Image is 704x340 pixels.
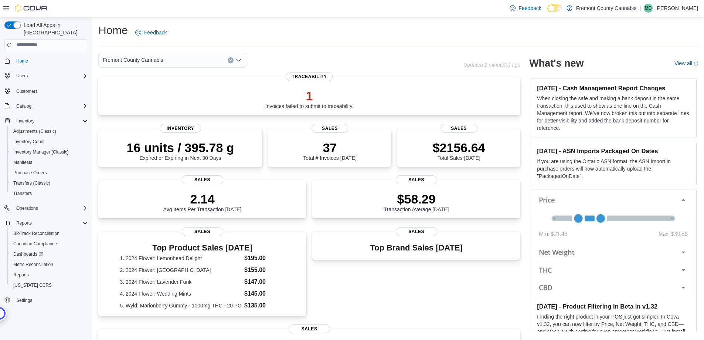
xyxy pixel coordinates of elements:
span: Dashboards [10,250,88,259]
button: Metrc Reconciliation [7,259,91,270]
a: BioTrack Reconciliation [10,229,62,238]
img: Cova [15,4,48,12]
dt: 1. 2024 Flower: Lemonhead Delight [120,255,241,262]
p: $58.29 [384,192,449,206]
span: Reports [10,270,88,279]
button: Purchase Orders [7,168,91,178]
a: Canadian Compliance [10,239,60,248]
button: Users [1,71,91,81]
p: 1 [265,88,354,103]
button: Customers [1,85,91,96]
div: Invoices failed to submit to traceability. [265,88,354,109]
button: Inventory [13,117,37,125]
button: Settings [1,295,91,306]
a: Transfers (Classic) [10,179,53,188]
span: Catalog [13,102,88,111]
span: Manifests [13,159,32,165]
span: Transfers [13,191,32,196]
button: Operations [13,204,41,213]
a: Home [13,57,31,65]
button: Transfers (Classic) [7,178,91,188]
p: If you are using the Ontario ASN format, the ASN Import in purchase orders will now automatically... [537,158,690,180]
button: [US_STATE] CCRS [7,280,91,290]
span: Adjustments (Classic) [10,127,88,136]
span: Feedback [144,29,167,36]
span: Reports [13,219,88,228]
button: Home [1,55,91,66]
a: Purchase Orders [10,168,50,177]
span: Inventory Manager (Classic) [13,149,69,155]
span: Inventory Count [13,139,45,145]
span: Reports [16,220,32,226]
span: BioTrack Reconciliation [13,230,59,236]
dd: $145.00 [244,289,285,298]
dt: 4. 2024 Flower: Wedding Mints [120,290,241,297]
dt: 5. Wyld: Marionberry Gummy - 1000mg THC - 20 PC [120,302,241,309]
div: Transaction Average [DATE] [384,192,449,212]
button: Reports [7,270,91,280]
span: Dashboards [13,251,43,257]
span: Sales [396,175,437,184]
a: Feedback [132,25,170,40]
p: Updated 2 minute(s) ago [463,62,520,68]
h3: [DATE] - Product Filtering in Beta in v1.32 [537,303,690,310]
span: Sales [312,124,348,133]
a: Dashboards [7,249,91,259]
span: Settings [13,296,88,305]
span: Sales [396,227,437,236]
button: Inventory Manager (Classic) [7,147,91,157]
span: Sales [289,324,330,333]
p: 16 units / 395.78 g [127,140,234,155]
span: Customers [16,88,38,94]
div: Expired or Expiring in Next 30 Days [127,140,234,161]
span: Inventory Manager (Classic) [10,148,88,156]
button: Open list of options [236,57,242,63]
span: Inventory [13,117,88,125]
span: [US_STATE] CCRS [13,282,52,288]
span: Feedback [518,4,541,12]
div: Megan Dame [644,4,653,13]
button: Catalog [1,101,91,111]
span: Users [16,73,28,79]
a: View allExternal link [674,60,698,66]
span: Traceability [286,72,333,81]
a: Reports [10,270,32,279]
div: Total Sales [DATE] [433,140,485,161]
span: MD [645,4,652,13]
span: Transfers (Classic) [13,180,50,186]
a: Feedback [507,1,544,16]
span: Metrc Reconciliation [10,260,88,269]
span: Operations [16,205,38,211]
span: Metrc Reconciliation [13,262,53,267]
nav: Complex example [4,53,88,325]
a: Manifests [10,158,35,167]
span: Sales [182,227,223,236]
span: Inventory Count [10,137,88,146]
button: Catalog [13,102,34,111]
a: Dashboards [10,250,46,259]
dt: 2. 2024 Flower: [GEOGRAPHIC_DATA] [120,266,241,274]
button: Reports [1,218,91,228]
button: Inventory [1,116,91,126]
a: Metrc Reconciliation [10,260,56,269]
span: Transfers [10,189,88,198]
p: Fremont County Cannabis [576,4,636,13]
svg: External link [694,61,698,66]
span: Customers [13,86,88,95]
button: Clear input [228,57,234,63]
dt: 3. 2024 Flower: Lavender Funk [120,278,241,286]
button: Manifests [7,157,91,168]
p: [PERSON_NAME] [656,4,698,13]
button: Inventory Count [7,137,91,147]
p: When closing the safe and making a bank deposit in the same transaction, this used to show as one... [537,95,690,132]
p: | [639,4,641,13]
span: Operations [13,204,88,213]
span: Transfers (Classic) [10,179,88,188]
span: Canadian Compliance [13,241,57,247]
a: Settings [13,296,35,305]
p: $2156.64 [433,140,485,155]
h3: Top Brand Sales [DATE] [370,243,463,252]
button: BioTrack Reconciliation [7,228,91,239]
div: Avg Items Per Transaction [DATE] [163,192,242,212]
